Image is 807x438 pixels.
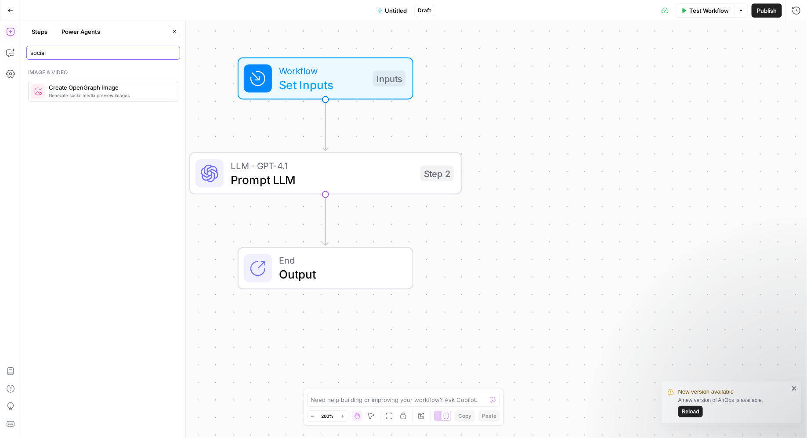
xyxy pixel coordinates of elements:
button: Reload [678,406,703,417]
span: Prompt LLM [231,171,413,188]
button: Paste [478,410,500,422]
span: New version available [678,387,734,396]
span: Output [279,266,398,283]
span: Home [34,296,54,302]
button: Copy [455,410,475,422]
span: Workflow [279,64,366,78]
div: LLM · GPT-4.1Prompt LLMStep 2 [189,152,462,195]
span: Set Inputs [279,76,366,94]
div: Send us a message [18,111,147,120]
span: Untitled [385,6,407,15]
span: Draft [418,7,431,14]
div: Join our AI & SEO Builder's Community! [18,257,158,267]
div: EndOutput [189,247,462,290]
div: Step 2 [420,166,454,181]
button: Power Agents [56,25,105,39]
img: pyizt6wx4h99f5rkgufsmugliyey [34,87,43,96]
div: Send us a message [9,103,167,127]
div: Inputs [373,71,405,87]
g: Edge from start to step_2 [323,99,328,151]
div: Profile image for Manuel [119,14,137,32]
p: Hi Niamh 👋 [18,62,158,77]
p: How can we help? [18,77,158,92]
div: Join our AI & SEO Builder's Community!Join our community of 1,000+ folks building the future of A... [9,250,166,292]
div: Profile image for Steven [103,14,120,32]
div: Visit our Knowledge Base [18,139,147,148]
g: Edge from step_2 to end [323,194,328,246]
span: Create OpenGraph Image [49,83,171,92]
div: Close [151,14,167,30]
span: Copy [458,412,471,420]
a: Visit our Knowledge Base [13,136,163,152]
button: Steps [26,25,53,39]
img: Profile image for Engineering [86,14,104,32]
span: Reload [682,408,699,416]
span: Join our community of 1,000+ folks building the future of AI and SEO with AirOps. [18,268,153,284]
button: Messages [88,274,176,309]
span: Paste [482,412,496,420]
span: Test Workflow [689,6,729,15]
button: Test Workflow [676,4,734,18]
div: Image & video [28,69,178,76]
span: Messages [117,296,147,302]
img: logo [18,17,62,31]
input: Search steps [30,48,176,57]
button: Untitled [372,4,413,18]
span: End [279,253,398,268]
span: LLM · GPT-4.1 [231,159,413,173]
span: Generate social media preview images [49,92,171,99]
span: 200% [322,413,334,420]
button: Publish [752,4,782,18]
span: Publish [757,6,777,15]
div: A new version of AirOps is available. [678,396,789,417]
button: close [792,385,798,392]
div: WorkflowSet InputsInputs [189,58,462,100]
